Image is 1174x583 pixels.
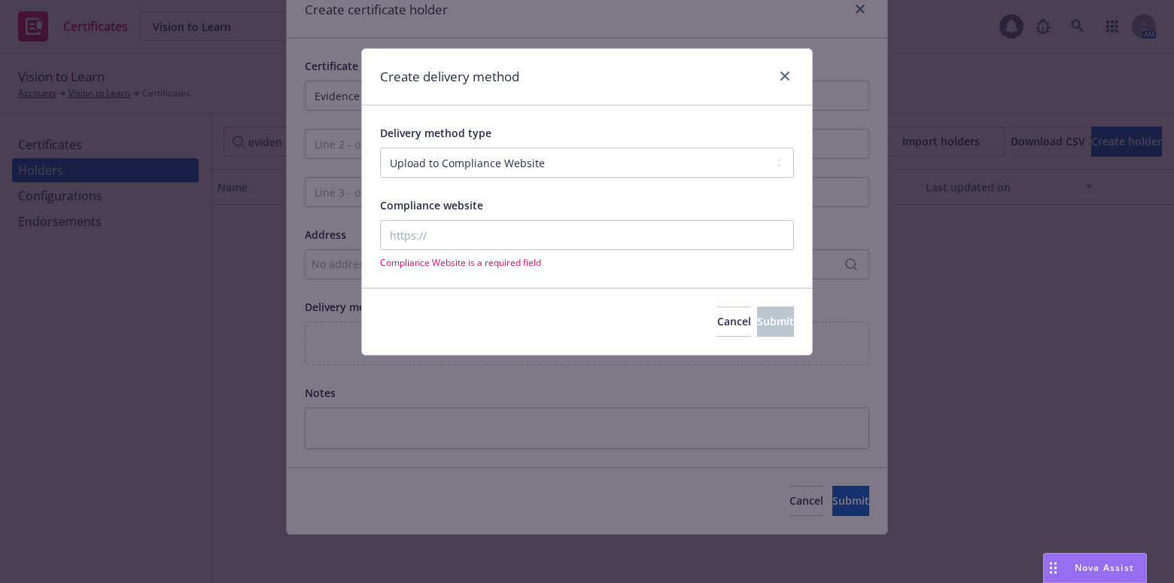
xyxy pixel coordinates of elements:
div: Drag to move [1044,554,1063,582]
button: Nova Assist [1043,553,1147,583]
a: close [776,67,794,85]
span: Cancel [717,314,751,328]
input: https:// [380,220,794,250]
span: Compliance Website is a required field [380,256,794,269]
button: Submit [757,307,794,337]
button: Cancel [717,307,751,337]
span: Nova Assist [1075,561,1134,574]
h1: Create delivery method [380,67,519,87]
span: Submit [757,314,794,328]
span: Compliance website [380,198,483,212]
span: Delivery method type [380,126,491,140]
